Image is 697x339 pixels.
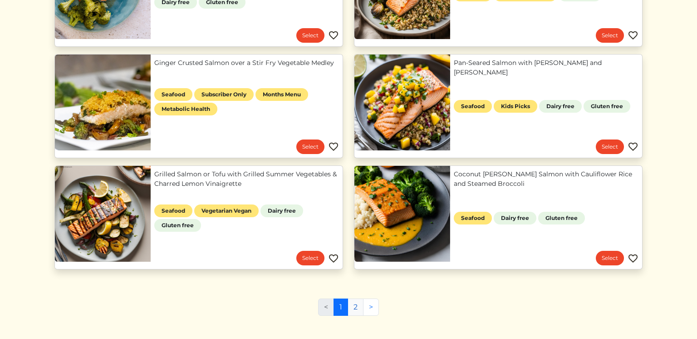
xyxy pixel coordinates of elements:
a: 2 [348,299,363,316]
a: Select [596,251,624,265]
a: Select [596,28,624,43]
img: Favorite menu item [328,253,339,264]
img: Favorite menu item [328,141,339,152]
a: Ginger Crusted Salmon over a Stir Fry Vegetable Medley [154,58,339,68]
a: Pan-Seared Salmon with [PERSON_NAME] and [PERSON_NAME] [454,58,638,77]
a: Select [296,28,324,43]
a: 1 [334,299,348,316]
a: Coconut [PERSON_NAME] Salmon with Cauliflower Rice and Steamed Broccoli [454,169,638,189]
a: Select [596,140,624,154]
img: Favorite menu item [628,253,638,264]
a: Select [296,140,324,154]
img: Favorite menu item [628,30,638,41]
a: Select [296,251,324,265]
img: Favorite menu item [628,141,638,152]
a: Next [363,299,379,316]
img: Favorite menu item [328,30,339,41]
a: Grilled Salmon or Tofu with Grilled Summer Vegetables & Charred Lemon Vinaigrette [154,169,339,189]
nav: Pages [318,299,379,323]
